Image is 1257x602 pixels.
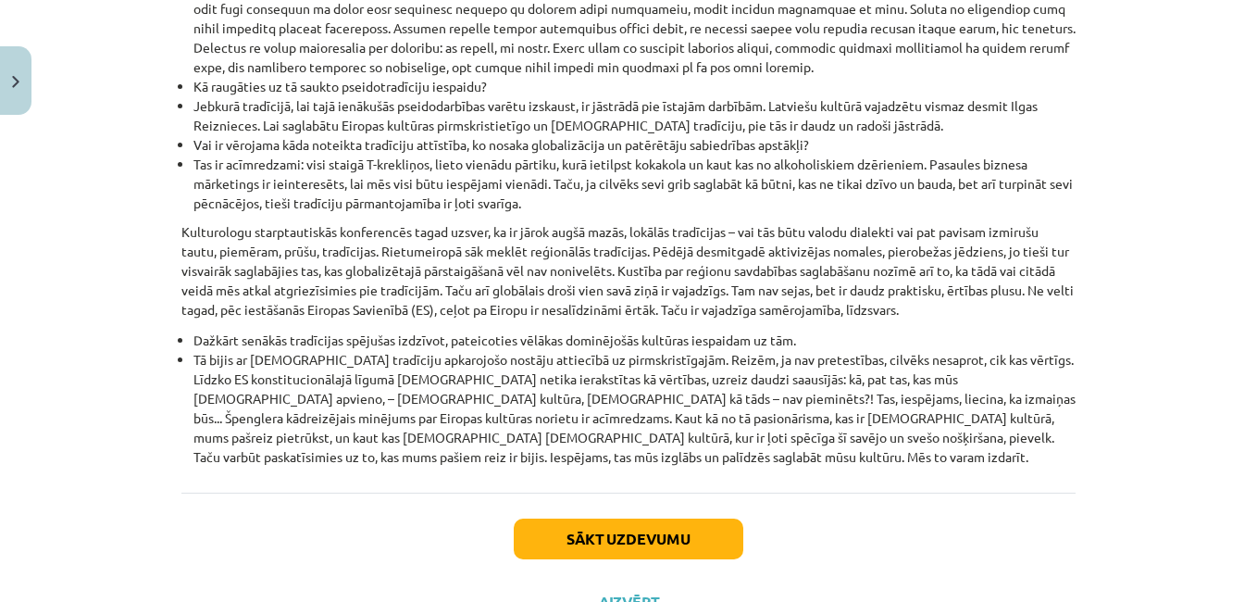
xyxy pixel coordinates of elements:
[181,222,1076,320] p: Kulturologu starptautiskās konferencēs tagad uzsver, ka ir jārok augšā mazās, lokālās tradīcijas ...
[193,155,1076,213] li: Tas ir acīmredzami: visi staigā T-krekliņos, lieto vienādu pārtiku, kurā ietilpst kokakola un kau...
[12,76,19,88] img: icon-close-lesson-0947bae3869378f0d4975bcd49f059093ad1ed9edebbc8119c70593378902aed.svg
[193,77,1076,96] li: Kā raugāties uz tā saukto pseidotradīciju iespaidu?
[193,331,1076,350] li: Dažkārt senākās tradīcijas spējušas izdzīvot, pateicoties vēlākas dominējošās kultūras iespaidam ...
[193,96,1076,135] li: Jebkurā tradīcijā, lai tajā ienākušās pseidodarbības varētu izskaust, ir jāstrādā pie īstajām dar...
[193,135,1076,155] li: Vai ir vērojama kāda noteikta tradīciju attīstība, ko nosaka globalizācija un patērētāju sabiedrī...
[193,350,1076,467] li: Tā bijis ar [DEMOGRAPHIC_DATA] tradīciju apkarojošo nostāju attiecībā uz pirmskristīgajām. Reizēm...
[514,519,743,559] button: Sākt uzdevumu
